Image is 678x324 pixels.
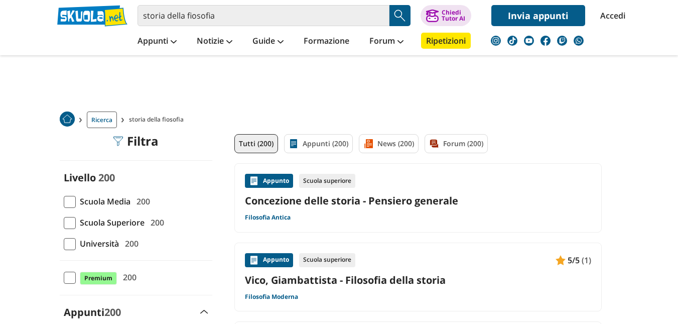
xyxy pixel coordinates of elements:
a: Accedi [600,5,621,26]
a: Concezione delle storia - Pensiero generale [245,194,591,207]
img: Appunti contenuto [556,255,566,265]
img: Apri e chiudi sezione [200,310,208,314]
img: WhatsApp [574,36,584,46]
a: Tutti (200) [234,134,278,153]
span: 5/5 [568,254,580,267]
span: Premium [80,272,117,285]
a: Formazione [301,33,352,51]
div: Chiedi Tutor AI [442,10,465,22]
a: News (200) [359,134,419,153]
span: 200 [104,305,121,319]
a: Forum [367,33,406,51]
a: Vico, Giambattista - Filosofia della storia [245,273,591,287]
button: ChiediTutor AI [421,5,471,26]
span: 200 [132,195,150,208]
div: Filtra [113,134,159,148]
img: tiktok [507,36,517,46]
a: Ricerca [87,112,117,128]
span: 200 [119,271,137,284]
a: Appunti [135,33,179,51]
img: Appunti contenuto [249,176,259,186]
button: Search Button [389,5,411,26]
input: Cerca appunti, riassunti o versioni [138,5,389,26]
img: facebook [540,36,551,46]
a: Forum (200) [425,134,488,153]
span: Scuola Media [76,195,130,208]
img: twitch [557,36,567,46]
img: Cerca appunti, riassunti o versioni [392,8,408,23]
span: 200 [147,216,164,229]
a: Ripetizioni [421,33,471,49]
img: Appunti filtro contenuto [289,139,299,149]
img: News filtro contenuto [363,139,373,149]
img: instagram [491,36,501,46]
div: Scuola superiore [299,253,355,267]
div: Scuola superiore [299,174,355,188]
span: Università [76,237,119,250]
img: Filtra filtri mobile [113,136,123,146]
div: Appunto [245,174,293,188]
a: Appunti (200) [284,134,353,153]
a: Filosofia Moderna [245,293,298,301]
img: Home [60,112,75,127]
a: Invia appunti [491,5,585,26]
a: Notizie [194,33,235,51]
img: Forum filtro contenuto [429,139,439,149]
a: Filosofia Antica [245,213,291,222]
span: 200 [98,171,115,184]
span: 200 [121,237,139,250]
a: Guide [250,33,286,51]
label: Appunti [64,305,121,319]
img: Appunti contenuto [249,255,259,265]
img: youtube [524,36,534,46]
span: storia della fiosofia [129,112,188,128]
a: Home [60,112,75,128]
label: Livello [64,171,96,184]
div: Appunto [245,253,293,267]
span: Scuola Superiore [76,216,145,229]
span: (1) [582,254,591,267]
